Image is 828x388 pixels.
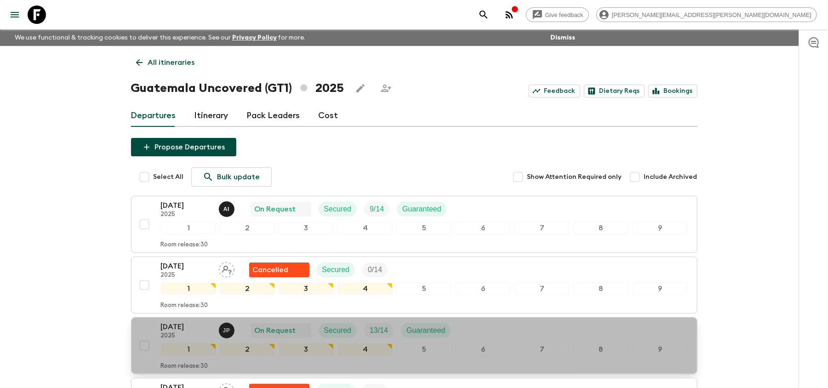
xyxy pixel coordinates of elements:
[406,325,445,336] p: Guaranteed
[219,325,236,333] span: Julio Posadas
[131,196,697,253] button: [DATE]2025Alvaro IxtetelaOn RequestSecuredTrip FillGuaranteed123456789Room release:30
[219,201,236,217] button: AI
[526,7,589,22] a: Give feedback
[337,343,393,355] div: 4
[317,262,355,277] div: Secured
[324,204,352,215] p: Secured
[161,272,211,279] p: 2025
[377,79,395,97] span: Share this itinerary
[223,205,229,213] p: A I
[573,222,628,234] div: 8
[217,171,260,183] p: Bulk update
[279,343,334,355] div: 3
[337,222,393,234] div: 4
[514,222,570,234] div: 7
[220,283,275,295] div: 2
[154,172,184,182] span: Select All
[632,283,687,295] div: 9
[540,11,588,18] span: Give feedback
[161,332,211,340] p: 2025
[337,283,393,295] div: 4
[370,325,388,336] p: 13 / 14
[191,167,272,187] a: Bulk update
[279,283,334,295] div: 3
[161,283,216,295] div: 1
[247,105,300,127] a: Pack Leaders
[131,138,236,156] button: Propose Departures
[131,317,697,374] button: [DATE]2025Julio PosadasOn RequestSecuredTrip FillGuaranteed123456789Room release:30
[548,31,577,44] button: Dismiss
[584,85,645,97] a: Dietary Reqs
[324,325,352,336] p: Secured
[255,204,296,215] p: On Request
[219,323,236,338] button: JP
[573,283,628,295] div: 8
[255,325,296,336] p: On Request
[220,222,275,234] div: 2
[161,343,216,355] div: 1
[402,204,441,215] p: Guaranteed
[11,29,309,46] p: We use functional & tracking cookies to deliver this experience. See our for more.
[632,343,687,355] div: 9
[529,85,580,97] a: Feedback
[527,172,622,182] span: Show Attention Required only
[396,222,451,234] div: 5
[131,79,344,97] h1: Guatemala Uncovered (GT1) 2025
[131,105,176,127] a: Departures
[456,222,511,234] div: 6
[161,211,211,218] p: 2025
[161,222,216,234] div: 1
[368,264,382,275] p: 0 / 14
[319,202,357,217] div: Secured
[161,261,211,272] p: [DATE]
[474,6,493,24] button: search adventures
[220,343,275,355] div: 2
[279,222,334,234] div: 3
[456,343,511,355] div: 6
[364,323,394,338] div: Trip Fill
[319,323,357,338] div: Secured
[596,7,817,22] div: [PERSON_NAME][EMAIL_ADDRESS][PERSON_NAME][DOMAIN_NAME]
[219,204,236,211] span: Alvaro Ixtetela
[161,302,208,309] p: Room release: 30
[219,265,234,272] span: Assign pack leader
[249,262,309,277] div: Flash Pack cancellation
[644,172,697,182] span: Include Archived
[6,6,24,24] button: menu
[370,204,384,215] p: 9 / 14
[322,264,350,275] p: Secured
[161,363,208,370] p: Room release: 30
[364,202,389,217] div: Trip Fill
[161,321,211,332] p: [DATE]
[161,241,208,249] p: Room release: 30
[131,257,697,314] button: [DATE]2025Assign pack leaderFlash Pack cancellationSecuredTrip Fill123456789Room release:30
[514,283,570,295] div: 7
[253,264,289,275] p: Cancelled
[514,343,570,355] div: 7
[148,57,195,68] p: All itineraries
[351,79,370,97] button: Edit this itinerary
[161,200,211,211] p: [DATE]
[648,85,697,97] a: Bookings
[573,343,628,355] div: 8
[362,262,388,277] div: Trip Fill
[456,283,511,295] div: 6
[396,283,451,295] div: 5
[319,105,338,127] a: Cost
[194,105,228,127] a: Itinerary
[131,53,200,72] a: All itineraries
[607,11,817,18] span: [PERSON_NAME][EMAIL_ADDRESS][PERSON_NAME][DOMAIN_NAME]
[232,34,277,41] a: Privacy Policy
[223,327,230,334] p: J P
[632,222,687,234] div: 9
[396,343,451,355] div: 5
